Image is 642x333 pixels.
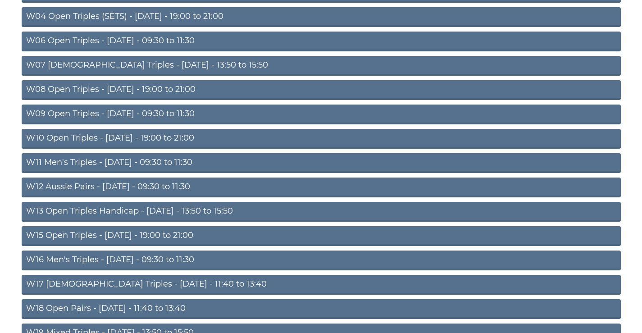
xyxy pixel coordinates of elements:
a: W08 Open Triples - [DATE] - 19:00 to 21:00 [22,80,621,100]
a: W17 [DEMOGRAPHIC_DATA] Triples - [DATE] - 11:40 to 13:40 [22,275,621,295]
a: W12 Aussie Pairs - [DATE] - 09:30 to 11:30 [22,178,621,197]
a: W10 Open Triples - [DATE] - 19:00 to 21:00 [22,129,621,149]
a: W15 Open Triples - [DATE] - 19:00 to 21:00 [22,226,621,246]
a: W06 Open Triples - [DATE] - 09:30 to 11:30 [22,32,621,51]
a: W13 Open Triples Handicap - [DATE] - 13:50 to 15:50 [22,202,621,222]
a: W18 Open Pairs - [DATE] - 11:40 to 13:40 [22,299,621,319]
a: W09 Open Triples - [DATE] - 09:30 to 11:30 [22,105,621,124]
a: W11 Men's Triples - [DATE] - 09:30 to 11:30 [22,153,621,173]
a: W04 Open Triples (SETS) - [DATE] - 19:00 to 21:00 [22,7,621,27]
a: W16 Men's Triples - [DATE] - 09:30 to 11:30 [22,251,621,270]
a: W07 [DEMOGRAPHIC_DATA] Triples - [DATE] - 13:50 to 15:50 [22,56,621,76]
